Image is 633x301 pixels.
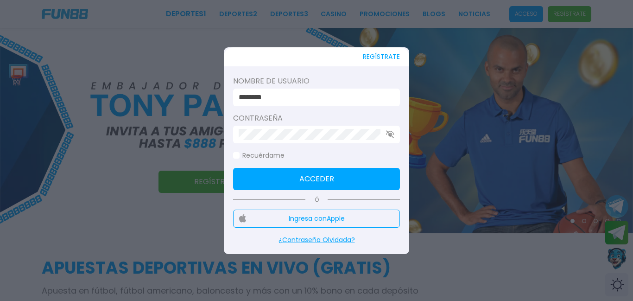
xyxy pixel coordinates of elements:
[233,151,285,160] label: Recuérdame
[233,168,400,190] button: Acceder
[363,47,400,66] button: REGÍSTRATE
[233,235,400,245] p: ¿Contraseña Olvidada?
[233,196,400,204] p: Ó
[233,113,400,124] label: Contraseña
[233,76,400,87] label: Nombre de usuario
[233,210,400,228] button: Ingresa conApple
